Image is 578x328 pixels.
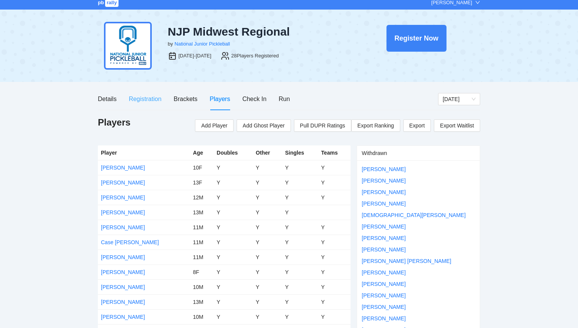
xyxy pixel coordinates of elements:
td: Y [318,309,351,324]
a: [DEMOGRAPHIC_DATA][PERSON_NAME] [362,212,466,218]
td: Y [282,175,318,190]
a: Case [PERSON_NAME] [101,239,159,245]
td: Y [214,294,253,309]
a: [PERSON_NAME] [362,224,406,230]
span: Pull DUPR Ratings [300,121,345,130]
button: Add Ghost Player [237,119,291,132]
td: Y [282,279,318,294]
div: Withdrawn [362,146,475,160]
td: Y [282,235,318,250]
div: Registration [129,94,161,104]
a: [PERSON_NAME] [362,166,406,172]
span: Add Ghost Player [243,121,285,130]
td: 11M [190,250,214,264]
td: Y [214,264,253,279]
span: Export [409,120,425,131]
button: Pull DUPR Ratings [294,119,351,132]
span: Thursday [443,93,476,105]
td: 11M [190,235,214,250]
div: Other [256,148,279,157]
td: 8F [190,264,214,279]
button: Register Now [386,25,446,52]
td: Y [253,264,282,279]
td: Y [282,250,318,264]
td: Y [214,220,253,235]
a: [PERSON_NAME] [362,189,406,195]
div: Details [98,94,117,104]
h1: Players [98,116,130,129]
a: Export Waitlist [434,119,480,132]
td: Y [282,264,318,279]
div: Run [279,94,290,104]
td: Y [318,250,351,264]
a: [PERSON_NAME] [101,165,145,171]
td: 13M [190,294,214,309]
td: Y [318,220,351,235]
div: [DATE]-[DATE] [179,52,211,60]
a: [PERSON_NAME] [362,178,406,184]
td: Y [318,190,351,205]
a: [PERSON_NAME] [101,224,145,230]
a: [PERSON_NAME] [101,180,145,186]
td: Y [253,220,282,235]
td: Y [318,160,351,175]
td: Y [318,235,351,250]
div: Age [193,148,211,157]
a: [PERSON_NAME] [101,209,145,215]
a: [PERSON_NAME] [PERSON_NAME] [362,258,451,264]
a: [PERSON_NAME] [101,194,145,201]
a: [PERSON_NAME] [362,304,406,310]
td: Y [318,264,351,279]
td: Y [214,309,253,324]
td: Y [253,175,282,190]
div: Teams [321,148,347,157]
a: [PERSON_NAME] [362,235,406,241]
div: Check In [242,94,266,104]
a: Export [403,119,431,132]
a: [PERSON_NAME] [101,314,145,320]
a: National Junior Pickleball [174,41,230,47]
td: Y [253,160,282,175]
span: Export Waitlist [440,120,474,131]
td: Y [214,279,253,294]
div: 28 Players Registered [231,52,279,60]
a: [PERSON_NAME] [362,201,406,207]
div: NJP Midwest Regional [168,25,347,39]
td: Y [253,279,282,294]
a: [PERSON_NAME] [362,269,406,276]
td: 13F [190,175,214,190]
td: Y [214,175,253,190]
td: Y [253,205,282,220]
a: [PERSON_NAME] [362,246,406,253]
a: [PERSON_NAME] [101,269,145,275]
td: Y [282,294,318,309]
td: Y [214,205,253,220]
a: [PERSON_NAME] [101,284,145,290]
a: [PERSON_NAME] [101,299,145,305]
a: [PERSON_NAME] [362,281,406,287]
td: 13M [190,205,214,220]
td: Y [282,190,318,205]
span: Export Ranking [357,120,394,131]
td: Y [253,250,282,264]
td: 10M [190,309,214,324]
td: Y [253,309,282,324]
td: Y [214,190,253,205]
td: Y [253,190,282,205]
td: Y [253,235,282,250]
div: Player [101,148,187,157]
td: Y [282,160,318,175]
a: [PERSON_NAME] [362,315,406,321]
span: Add Player [201,121,227,130]
td: Y [282,220,318,235]
td: Y [214,235,253,250]
td: Y [214,250,253,264]
td: Y [318,175,351,190]
td: 11M [190,220,214,235]
div: Players [210,94,230,104]
td: Y [282,205,318,220]
td: Y [214,160,253,175]
a: [PERSON_NAME] [101,254,145,260]
td: 10F [190,160,214,175]
div: Doubles [217,148,250,157]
